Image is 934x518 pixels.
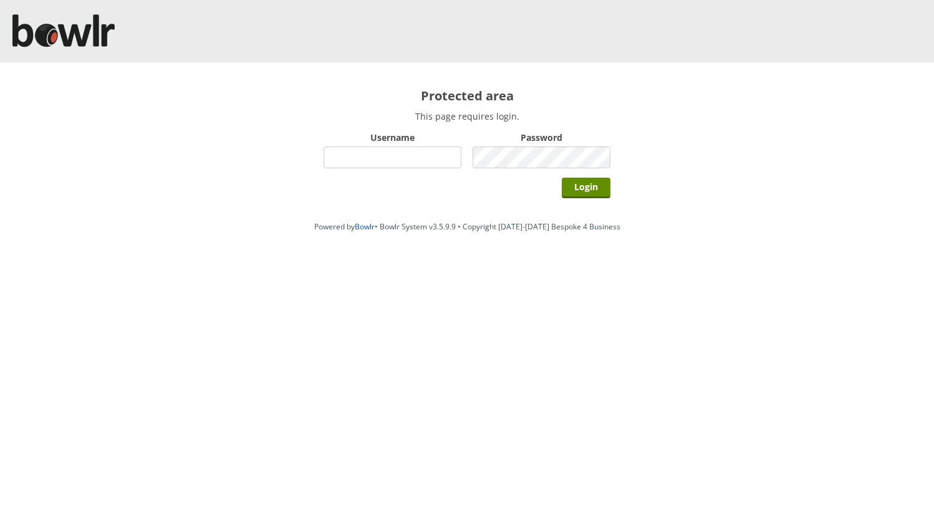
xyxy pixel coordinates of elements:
p: This page requires login. [324,110,610,122]
label: Password [473,132,610,143]
input: Login [562,178,610,198]
span: Powered by • Bowlr System v3.5.9.9 • Copyright [DATE]-[DATE] Bespoke 4 Business [314,221,620,232]
h2: Protected area [324,87,610,104]
a: Bowlr [355,221,375,232]
label: Username [324,132,461,143]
